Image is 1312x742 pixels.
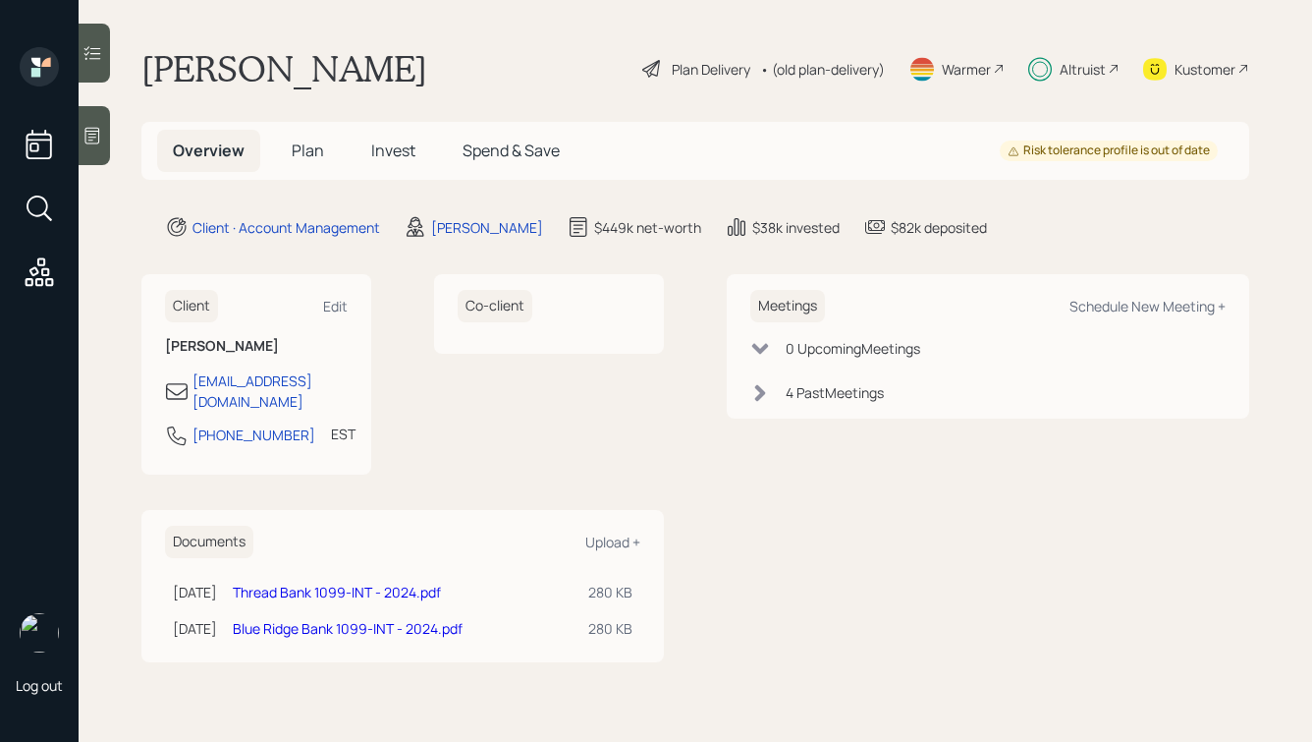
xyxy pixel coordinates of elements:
[165,338,348,355] h6: [PERSON_NAME]
[458,290,532,322] h6: Co-client
[173,582,217,602] div: [DATE]
[233,619,463,638] a: Blue Ridge Bank 1099-INT - 2024.pdf
[233,583,441,601] a: Thread Bank 1099-INT - 2024.pdf
[672,59,750,80] div: Plan Delivery
[585,533,640,551] div: Upload +
[431,217,543,238] div: [PERSON_NAME]
[173,618,217,639] div: [DATE]
[750,290,825,322] h6: Meetings
[786,382,884,403] div: 4 Past Meeting s
[192,425,315,445] div: [PHONE_NUMBER]
[16,676,63,695] div: Log out
[760,59,885,80] div: • (old plan-delivery)
[165,526,253,558] h6: Documents
[1060,59,1106,80] div: Altruist
[786,338,920,359] div: 0 Upcoming Meeting s
[323,297,348,315] div: Edit
[165,290,218,322] h6: Client
[463,140,560,161] span: Spend & Save
[1069,297,1226,315] div: Schedule New Meeting +
[594,217,701,238] div: $449k net-worth
[588,618,632,639] div: 280 KB
[371,140,415,161] span: Invest
[20,613,59,653] img: hunter_neumayer.jpg
[1175,59,1235,80] div: Kustomer
[141,47,427,90] h1: [PERSON_NAME]
[292,140,324,161] span: Plan
[192,217,380,238] div: Client · Account Management
[752,217,840,238] div: $38k invested
[192,371,348,412] div: [EMAIL_ADDRESS][DOMAIN_NAME]
[331,424,355,444] div: EST
[891,217,987,238] div: $82k deposited
[1008,143,1210,159] div: Risk tolerance profile is out of date
[588,582,632,602] div: 280 KB
[942,59,991,80] div: Warmer
[173,140,245,161] span: Overview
